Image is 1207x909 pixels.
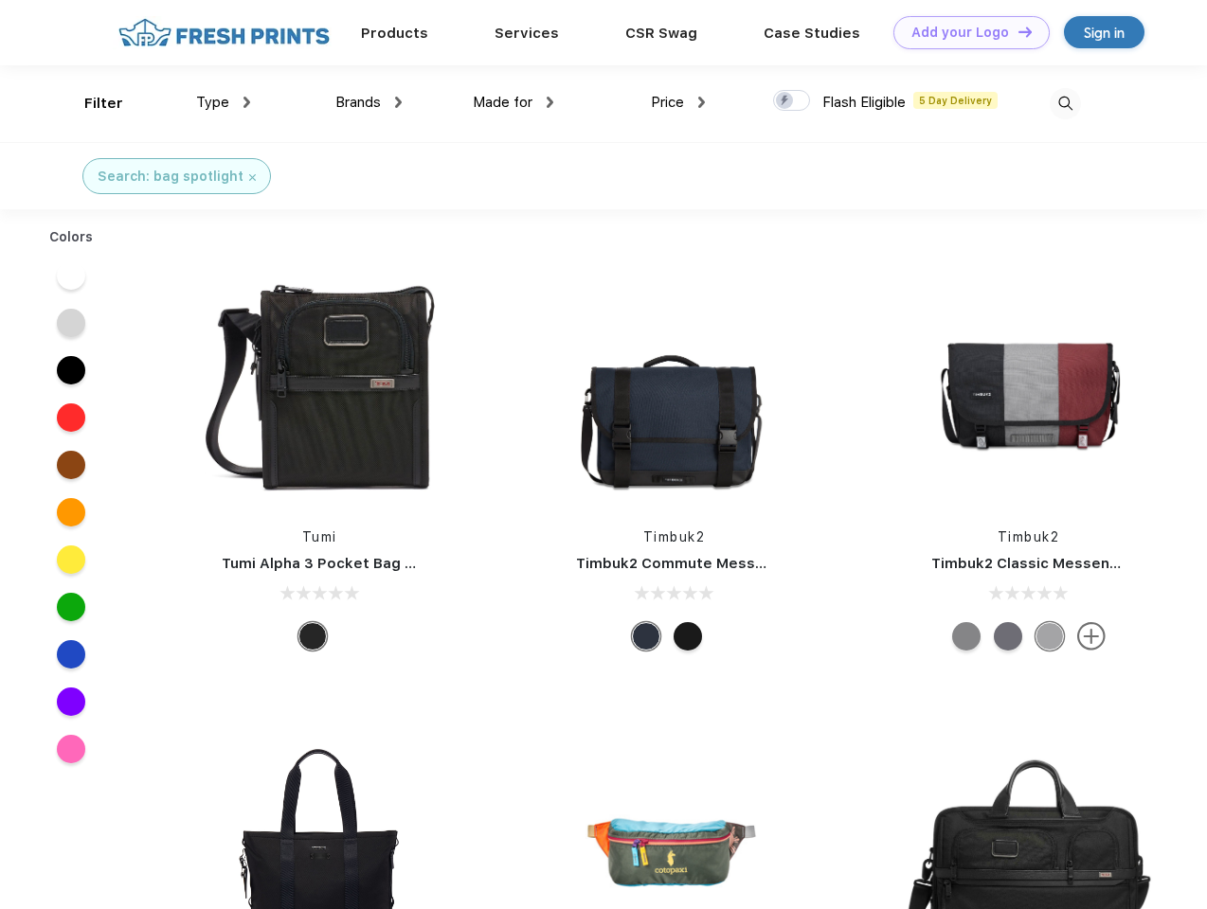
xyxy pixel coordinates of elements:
[222,555,443,572] a: Tumi Alpha 3 Pocket Bag Small
[547,97,553,108] img: dropdown.png
[113,16,335,49] img: fo%20logo%202.webp
[1077,622,1106,651] img: more.svg
[335,94,381,111] span: Brands
[243,97,250,108] img: dropdown.png
[994,622,1022,651] div: Eco Army Pop
[395,97,402,108] img: dropdown.png
[903,257,1155,508] img: func=resize&h=266
[674,622,702,651] div: Eco Black
[913,92,998,109] span: 5 Day Delivery
[1084,22,1125,44] div: Sign in
[698,97,705,108] img: dropdown.png
[193,257,445,508] img: func=resize&h=266
[548,257,800,508] img: func=resize&h=266
[998,529,1060,544] a: Timbuk2
[249,174,256,181] img: filter_cancel.svg
[651,94,684,111] span: Price
[1064,16,1144,48] a: Sign in
[1018,27,1032,37] img: DT
[911,25,1009,41] div: Add your Logo
[576,555,830,572] a: Timbuk2 Commute Messenger Bag
[84,93,123,115] div: Filter
[35,227,108,247] div: Colors
[931,555,1166,572] a: Timbuk2 Classic Messenger Bag
[1050,88,1081,119] img: desktop_search.svg
[473,94,532,111] span: Made for
[298,622,327,651] div: Black
[632,622,660,651] div: Eco Nautical
[361,25,428,42] a: Products
[302,529,337,544] a: Tumi
[643,529,706,544] a: Timbuk2
[98,167,243,187] div: Search: bag spotlight
[952,622,981,651] div: Eco Gunmetal
[822,94,906,111] span: Flash Eligible
[1036,622,1064,651] div: Eco Rind Pop
[196,94,229,111] span: Type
